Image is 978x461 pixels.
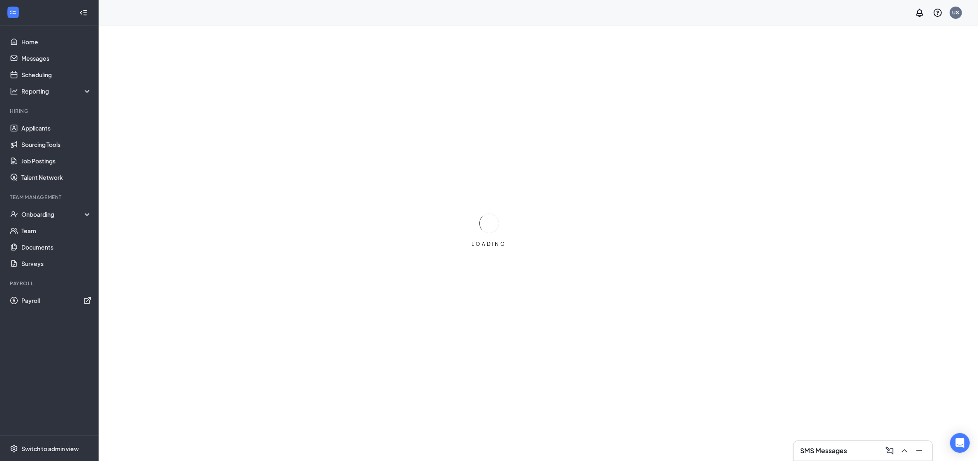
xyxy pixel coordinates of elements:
div: Team Management [10,194,90,201]
svg: QuestionInfo [933,8,943,18]
button: Minimize [913,444,926,457]
div: Onboarding [21,210,85,218]
svg: Settings [10,445,18,453]
a: Job Postings [21,153,92,169]
a: Messages [21,50,92,67]
div: Reporting [21,87,92,95]
button: ChevronUp [898,444,911,457]
div: Hiring [10,108,90,115]
svg: ChevronUp [900,446,909,456]
a: Scheduling [21,67,92,83]
div: Open Intercom Messenger [950,433,970,453]
svg: Minimize [914,446,924,456]
svg: ComposeMessage [885,446,895,456]
a: Team [21,222,92,239]
a: Talent Network [21,169,92,186]
svg: UserCheck [10,210,18,218]
div: Payroll [10,280,90,287]
div: US [953,9,960,16]
a: Documents [21,239,92,255]
svg: Notifications [915,8,925,18]
h3: SMS Messages [800,446,847,455]
button: ComposeMessage [883,444,896,457]
svg: Collapse [79,9,87,17]
svg: WorkstreamLogo [9,8,17,16]
a: Sourcing Tools [21,136,92,153]
a: Surveys [21,255,92,272]
div: Switch to admin view [21,445,79,453]
a: PayrollExternalLink [21,292,92,309]
div: LOADING [469,241,510,248]
a: Applicants [21,120,92,136]
a: Home [21,34,92,50]
svg: Analysis [10,87,18,95]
